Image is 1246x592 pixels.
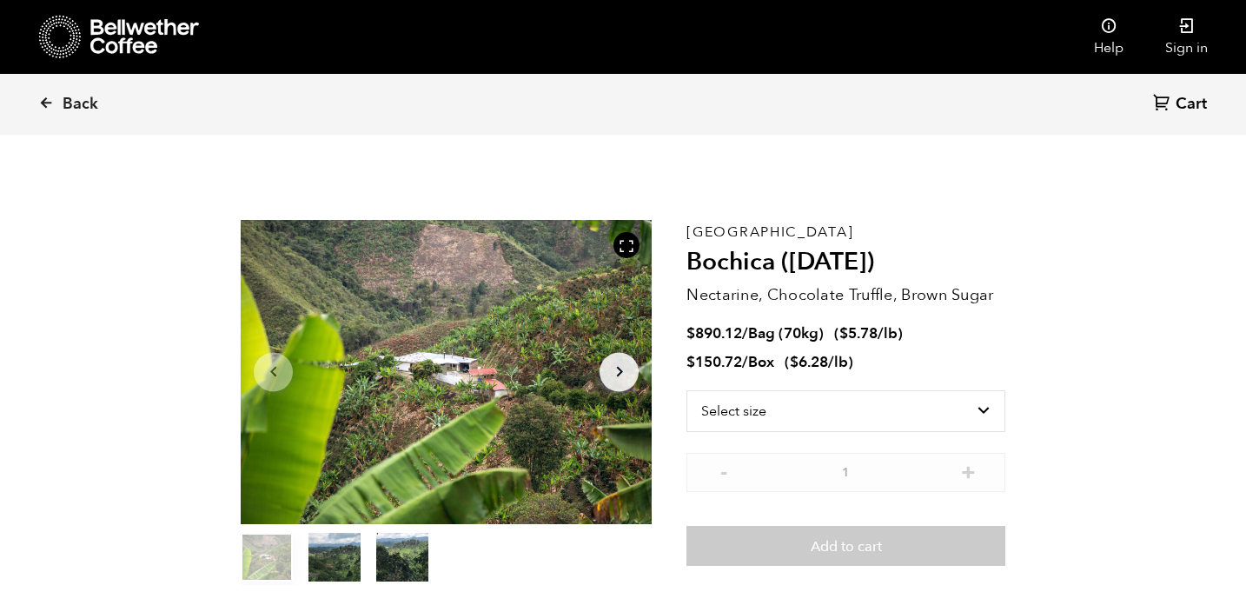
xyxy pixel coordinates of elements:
span: $ [839,323,848,343]
span: $ [686,323,695,343]
span: Cart [1176,94,1207,115]
span: Bag (70kg) [748,323,824,343]
bdi: 6.28 [790,352,828,372]
button: - [712,462,734,479]
span: / [742,323,748,343]
bdi: 890.12 [686,323,742,343]
span: /lb [828,352,848,372]
span: /lb [878,323,898,343]
span: Box [748,352,774,372]
bdi: 5.78 [839,323,878,343]
span: / [742,352,748,372]
span: $ [686,352,695,372]
button: + [958,462,979,479]
button: Add to cart [686,526,1005,566]
h2: Bochica ([DATE]) [686,248,1005,277]
span: ( ) [785,352,853,372]
span: ( ) [834,323,903,343]
a: Cart [1153,93,1211,116]
bdi: 150.72 [686,352,742,372]
span: Back [63,94,98,115]
span: $ [790,352,799,372]
p: Nectarine, Chocolate Truffle, Brown Sugar [686,283,1005,307]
